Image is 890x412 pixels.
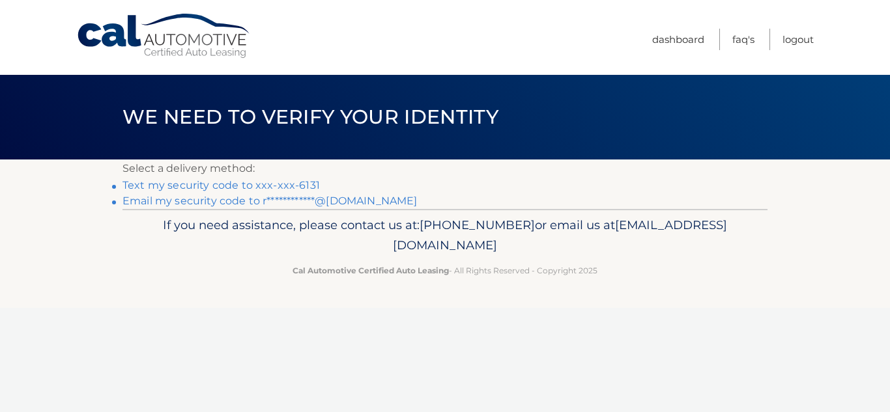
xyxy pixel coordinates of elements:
a: Cal Automotive [76,13,252,59]
p: If you need assistance, please contact us at: or email us at [131,215,759,256]
p: Select a delivery method: [122,159,768,178]
span: We need to verify your identity [122,105,498,129]
strong: Cal Automotive Certified Auto Leasing [293,266,449,275]
a: Logout [782,29,814,50]
span: [PHONE_NUMBER] [420,217,535,232]
a: Dashboard [652,29,704,50]
p: - All Rights Reserved - Copyright 2025 [131,264,759,277]
a: FAQ's [732,29,754,50]
a: Text my security code to xxx-xxx-6131 [122,179,320,191]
